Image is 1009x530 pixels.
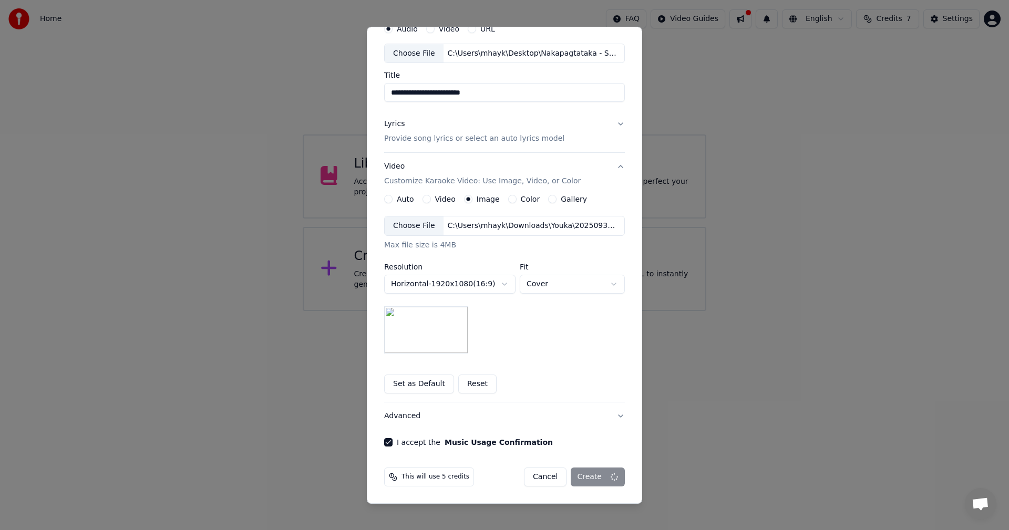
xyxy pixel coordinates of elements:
label: Auto [397,195,414,203]
label: Color [521,195,540,203]
label: Audio [397,25,418,32]
div: Choose File [385,44,444,63]
label: Gallery [561,195,587,203]
span: This will use 5 credits [401,473,469,481]
button: VideoCustomize Karaoke Video: Use Image, Video, or Color [384,153,625,195]
p: Customize Karaoke Video: Use Image, Video, or Color [384,176,581,186]
div: Video [384,161,581,186]
div: Choose File [385,216,444,235]
div: Lyrics [384,119,405,129]
label: Image [477,195,500,203]
label: I accept the [397,439,553,446]
button: Reset [458,375,497,393]
button: Set as Default [384,375,454,393]
button: Cancel [524,467,567,486]
label: Fit [520,263,625,271]
label: URL [480,25,495,32]
button: Advanced [384,402,625,430]
div: C:\Users\mhayk\Desktop\Nakapagtataka - Spongecola.m4a [444,48,622,58]
label: Video [439,25,459,32]
div: Max file size is 4MB [384,240,625,251]
label: Video [435,195,456,203]
button: I accept the [445,439,553,446]
label: Title [384,71,625,79]
p: Provide song lyrics or select an auto lyrics model [384,133,564,144]
button: LyricsProvide song lyrics or select an auto lyrics model [384,110,625,152]
div: VideoCustomize Karaoke Video: Use Image, Video, or Color [384,195,625,402]
div: C:\Users\mhayk\Downloads\Youka\20250930_0007_Acoustic Guitar Spotlight_simple_compose_01k6b3h5xje... [444,221,622,231]
label: Resolution [384,263,516,271]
